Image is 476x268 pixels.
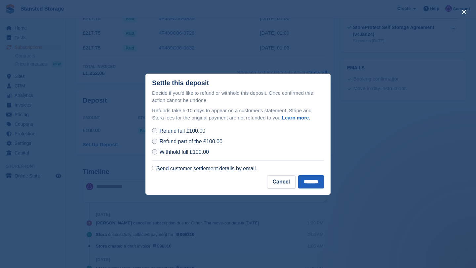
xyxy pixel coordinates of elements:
button: Cancel [267,175,296,188]
label: Send customer settlement details by email. [152,165,257,172]
input: Withhold full £100.00 [152,149,157,154]
input: Refund full £100.00 [152,128,157,133]
input: Send customer settlement details by email. [152,166,156,170]
p: Refunds take 5-10 days to appear on a customer's statement. Stripe and Stora fees for the origina... [152,107,324,122]
a: Learn more. [282,115,310,120]
span: Withhold full £100.00 [159,149,209,155]
div: Settle this deposit [152,79,209,87]
button: close [459,7,469,17]
p: Decide if you'd like to refund or withhold this deposit. Once confirmed this action cannot be und... [152,89,324,104]
input: Refund part of the £100.00 [152,139,157,144]
span: Refund full £100.00 [159,128,205,134]
span: Refund part of the £100.00 [159,139,222,144]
